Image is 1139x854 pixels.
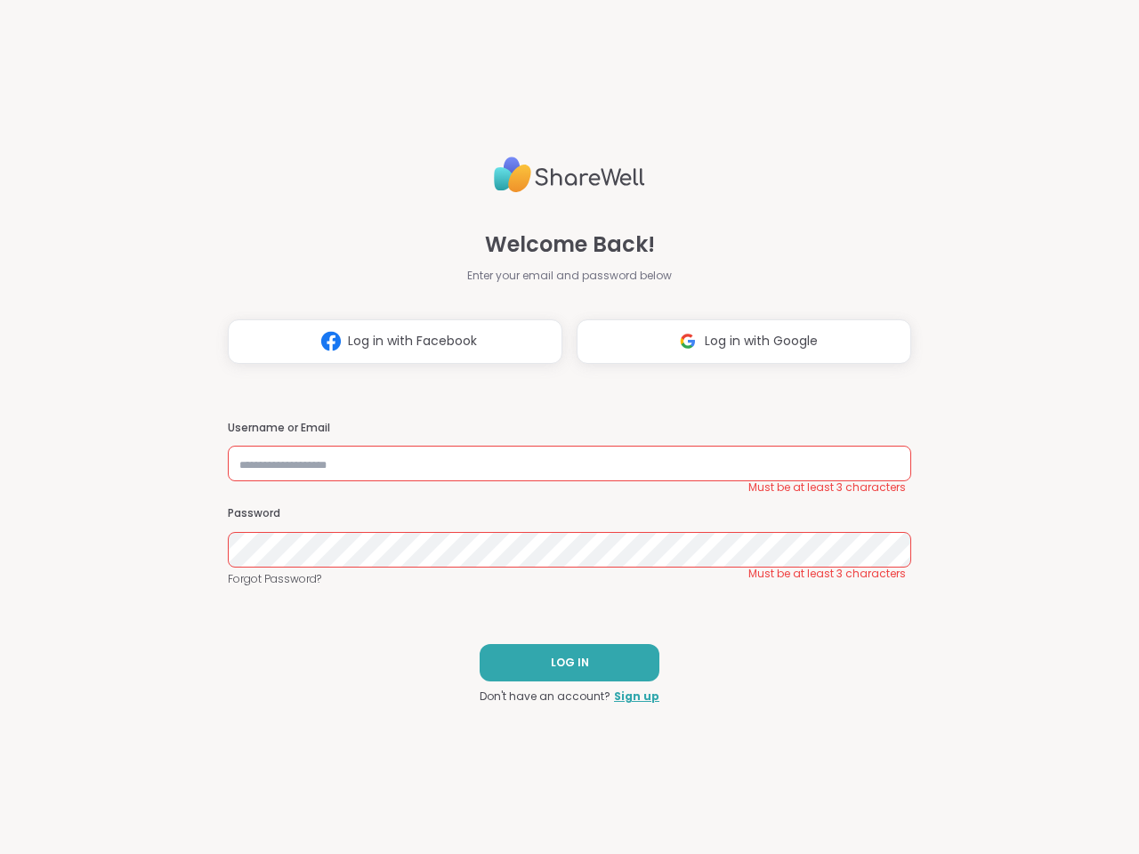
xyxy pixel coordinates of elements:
button: LOG IN [480,644,659,681]
button: Log in with Facebook [228,319,562,364]
a: Sign up [614,689,659,705]
h3: Username or Email [228,421,911,436]
span: Must be at least 3 characters [748,480,906,495]
span: Don't have an account? [480,689,610,705]
button: Log in with Google [577,319,911,364]
span: Log in with Google [705,332,818,350]
img: ShareWell Logomark [671,325,705,358]
span: Must be at least 3 characters [748,567,906,581]
img: ShareWell Logomark [314,325,348,358]
span: LOG IN [551,655,589,671]
img: ShareWell Logo [494,149,645,200]
span: Welcome Back! [485,229,655,261]
a: Forgot Password? [228,571,911,587]
span: Log in with Facebook [348,332,477,350]
span: Enter your email and password below [467,268,672,284]
h3: Password [228,506,911,521]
